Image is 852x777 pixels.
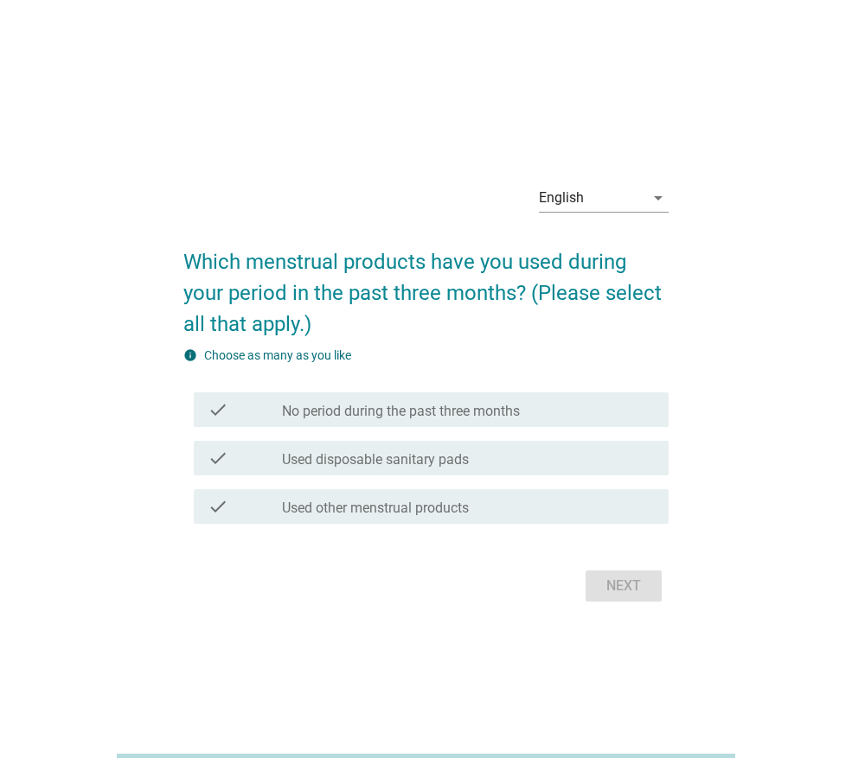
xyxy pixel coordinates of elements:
[539,190,584,206] div: English
[208,399,228,420] i: check
[183,348,197,362] i: info
[208,448,228,468] i: check
[282,500,469,517] label: Used other menstrual products
[183,229,669,340] h2: Which menstrual products have you used during your period in the past three months? (Please selec...
[282,451,469,468] label: Used disposable sanitary pads
[282,403,520,420] label: No period during the past three months
[208,496,228,517] i: check
[204,348,351,362] label: Choose as many as you like
[648,188,669,208] i: arrow_drop_down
